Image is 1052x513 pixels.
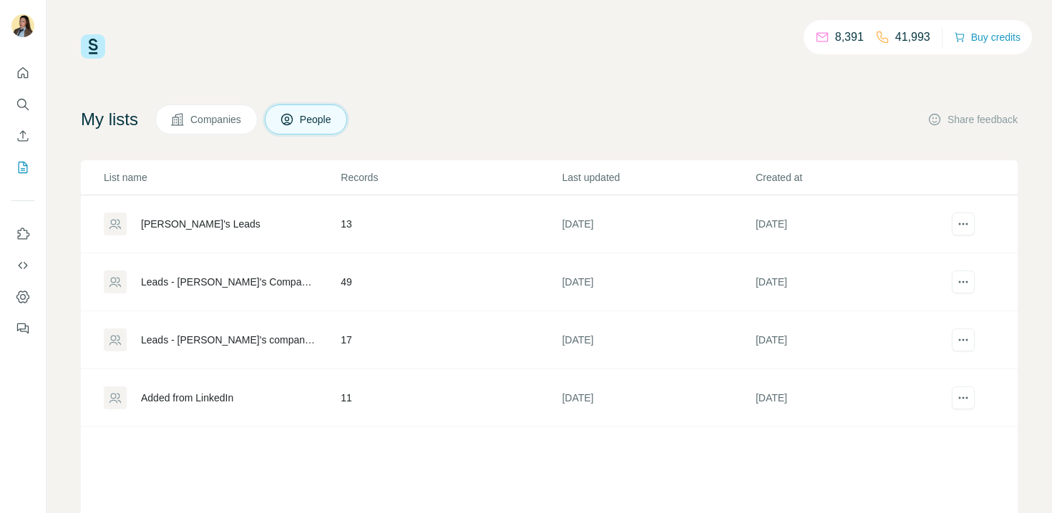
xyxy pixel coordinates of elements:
p: Created at [756,170,948,185]
button: actions [952,212,975,235]
img: Avatar [11,14,34,37]
div: Added from LinkedIn [141,391,233,405]
td: 49 [340,253,561,311]
h4: My lists [81,108,138,131]
p: Last updated [562,170,754,185]
p: 41,993 [895,29,930,46]
td: 17 [340,311,561,369]
span: People [300,112,333,127]
button: actions [952,328,975,351]
td: 13 [340,195,561,253]
button: Dashboard [11,284,34,310]
button: Use Surfe API [11,253,34,278]
td: [DATE] [755,253,948,311]
button: actions [952,270,975,293]
td: [DATE] [561,311,754,369]
td: [DATE] [755,369,948,427]
div: Leads - [PERSON_NAME]'s Company List [141,275,316,289]
td: [DATE] [755,195,948,253]
div: [PERSON_NAME]'s Leads [141,217,260,231]
td: [DATE] [561,195,754,253]
td: 11 [340,369,561,427]
button: My lists [11,155,34,180]
p: Records [341,170,560,185]
td: [DATE] [561,369,754,427]
p: 8,391 [835,29,864,46]
img: Surfe Logo [81,34,105,59]
button: Search [11,92,34,117]
button: Quick start [11,60,34,86]
p: List name [104,170,339,185]
div: Leads - [PERSON_NAME]'s company list [141,333,316,347]
button: actions [952,386,975,409]
span: Companies [190,112,243,127]
button: Buy credits [954,27,1021,47]
button: Share feedback [927,112,1018,127]
button: Feedback [11,316,34,341]
button: Use Surfe on LinkedIn [11,221,34,247]
button: Enrich CSV [11,123,34,149]
td: [DATE] [561,253,754,311]
td: [DATE] [755,311,948,369]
